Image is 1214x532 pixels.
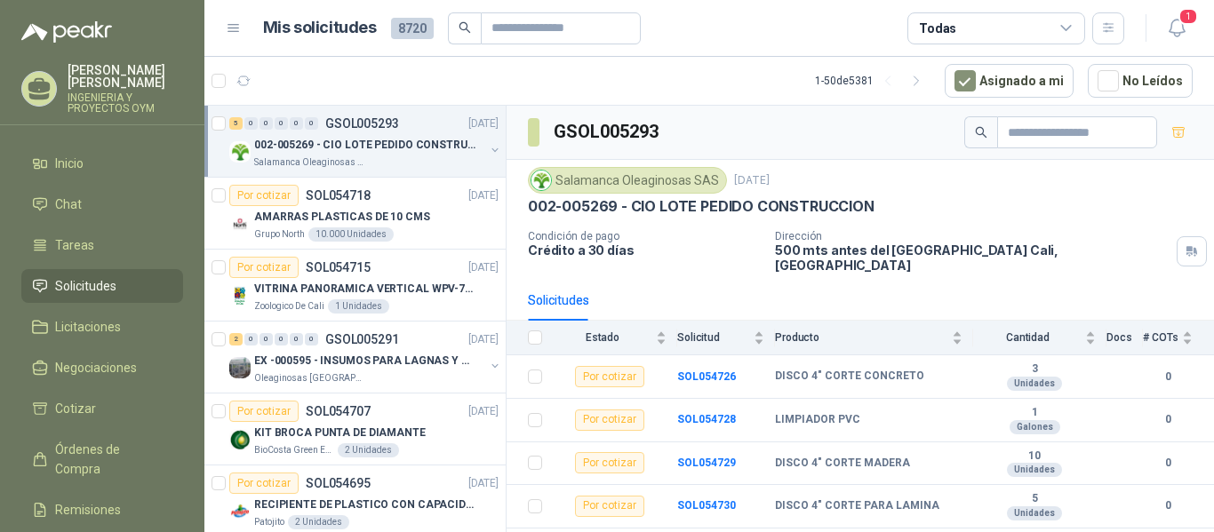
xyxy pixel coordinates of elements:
p: SOL054715 [306,261,371,274]
p: [DATE] [468,259,499,276]
span: Remisiones [55,500,121,520]
th: # COTs [1143,321,1214,355]
span: 1 [1178,8,1198,25]
img: Logo peakr [21,21,112,43]
b: 0 [1143,455,1193,472]
a: Por cotizarSOL054718[DATE] Company LogoAMARRAS PLASTICAS DE 10 CMSGrupo North10.000 Unidades [204,178,506,250]
p: VITRINA PANORAMICA VERTICAL WPV-700FA [254,281,475,298]
a: Por cotizarSOL054715[DATE] Company LogoVITRINA PANORAMICA VERTICAL WPV-700FAZoologico De Cali1 Un... [204,250,506,322]
a: 2 0 0 0 0 0 GSOL005291[DATE] Company LogoEX -000595 - INSUMOS PARA LAGNAS Y OFICINAS PLANTAOleagi... [229,329,502,385]
div: Por cotizar [229,472,299,494]
div: Por cotizar [229,257,299,278]
div: 2 [229,333,243,345]
span: Cantidad [973,331,1082,344]
b: LIMPIADOR PVC [775,413,860,427]
p: KIT BROCA PUNTA DE DIAMANTE [254,425,426,441]
p: RECIPIENTE DE PLASTICO CON CAPACIDAD DE 1.8 LT PARA LA EXTRACCIÓN MANUAL DE LIQUIDOS [254,496,475,513]
div: 2 Unidades [338,443,399,457]
p: 002-005269 - CIO LOTE PEDIDO CONSTRUCCION [254,137,475,154]
th: Estado [553,321,677,355]
h1: Mis solicitudes [263,15,377,41]
div: 0 [305,117,318,130]
div: Unidades [1007,506,1062,520]
span: Estado [553,331,652,344]
p: BioCosta Green Energy S.A.S [254,443,334,457]
span: Producto [775,331,948,344]
a: Tareas [21,228,183,262]
span: Órdenes de Compra [55,440,166,479]
a: 5 0 0 0 0 0 GSOL005293[DATE] Company Logo002-005269 - CIO LOTE PEDIDO CONSTRUCCIONSalamanca Oleag... [229,113,502,170]
p: Oleaginosas [GEOGRAPHIC_DATA] [254,371,366,385]
img: Company Logo [229,501,251,522]
div: 0 [260,333,273,345]
div: Salamanca Oleaginosas SAS [528,167,727,194]
p: Grupo North [254,227,305,242]
a: Órdenes de Compra [21,433,183,486]
b: SOL054730 [677,499,736,512]
a: Remisiones [21,493,183,527]
th: Producto [775,321,973,355]
button: 1 [1161,12,1193,44]
p: [DATE] [468,475,499,492]
p: [DATE] [468,115,499,132]
div: 10.000 Unidades [308,227,394,242]
div: 2 Unidades [288,515,349,529]
button: Asignado a mi [945,64,1074,98]
p: GSOL005293 [325,117,399,130]
th: Solicitud [677,321,775,355]
div: 1 - 50 de 5381 [815,67,930,95]
p: Patojito [254,515,284,529]
a: Negociaciones [21,351,183,385]
span: Chat [55,195,82,214]
a: Solicitudes [21,269,183,303]
div: Galones [1010,420,1060,434]
b: 1 [973,406,1096,420]
div: Por cotizar [575,452,644,473]
p: INGENIERIA Y PROYECTOS OYM [68,92,183,114]
div: Por cotizar [229,401,299,422]
span: Tareas [55,235,94,255]
b: 0 [1143,497,1193,514]
span: # COTs [1143,331,1178,344]
p: Zoologico De Cali [254,299,324,314]
a: Por cotizarSOL054707[DATE] Company LogoKIT BROCA PUNTA DE DIAMANTEBioCosta Green Energy S.A.S2 Un... [204,393,506,465]
a: Chat [21,187,183,221]
p: Salamanca Oleaginosas SAS [254,155,366,170]
th: Cantidad [973,321,1106,355]
span: search [459,21,471,34]
p: GSOL005291 [325,333,399,345]
div: 0 [244,333,258,345]
b: 3 [973,362,1096,377]
div: 0 [275,117,288,130]
div: 0 [305,333,318,345]
b: DISCO 4" CORTE PARA LAMINA [775,499,939,513]
span: Licitaciones [55,317,121,337]
div: Solicitudes [528,290,589,310]
b: 0 [1143,411,1193,428]
div: Unidades [1007,463,1062,477]
b: 0 [1143,369,1193,385]
div: 0 [290,333,303,345]
th: Docs [1106,321,1143,355]
a: SOL054728 [677,413,736,425]
p: Condición de pago [528,230,761,242]
div: 0 [290,117,303,130]
div: Unidades [1007,377,1062,391]
b: SOL054726 [677,370,736,383]
img: Company Logo [229,141,251,163]
b: 10 [973,449,1096,464]
div: 1 Unidades [328,299,389,314]
p: Dirección [775,230,1170,242]
span: Negociaciones [55,358,137,377]
p: AMARRAS PLASTICAS DE 10 CMS [254,209,430,226]
div: 0 [275,333,288,345]
b: DISCO 4" CORTE CONCRETO [775,369,924,384]
p: [DATE] [468,331,499,348]
p: Crédito a 30 días [528,242,761,258]
a: Licitaciones [21,310,183,344]
img: Company Logo [531,171,551,190]
img: Company Logo [229,429,251,450]
a: SOL054729 [677,457,736,469]
p: [DATE] [468,403,499,420]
